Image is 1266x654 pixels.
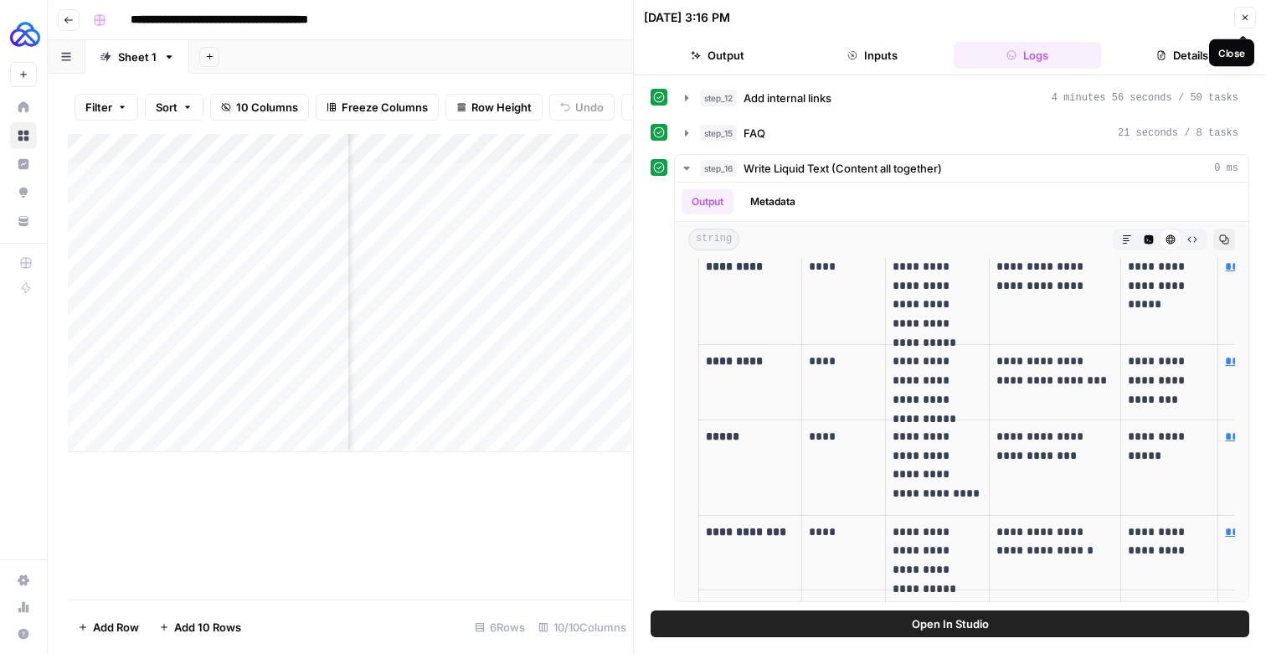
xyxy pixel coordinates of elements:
[799,42,947,69] button: Inputs
[75,94,138,121] button: Filter
[93,619,139,636] span: Add Row
[445,94,543,121] button: Row Height
[688,229,739,250] span: string
[149,614,251,641] button: Add 10 Rows
[236,99,298,116] span: 10 Columns
[10,19,40,49] img: AUQ Logo
[1118,126,1238,141] span: 21 seconds / 8 tasks
[675,183,1248,601] div: 0 ms
[10,208,37,234] a: Your Data
[145,94,203,121] button: Sort
[532,614,633,641] div: 10/10 Columns
[174,619,241,636] span: Add 10 Rows
[954,42,1102,69] button: Logs
[118,49,157,65] div: Sheet 1
[85,99,112,116] span: Filter
[10,151,37,178] a: Insights
[575,99,604,116] span: Undo
[468,614,532,641] div: 6 Rows
[744,125,765,142] span: FAQ
[10,94,37,121] a: Home
[1108,42,1256,69] button: Details
[644,42,792,69] button: Output
[10,13,37,55] button: Workspace: AUQ
[912,615,989,632] span: Open In Studio
[744,160,942,177] span: Write Liquid Text (Content all together)
[10,122,37,149] a: Browse
[700,125,737,142] span: step_15
[651,610,1249,637] button: Open In Studio
[675,120,1248,147] button: 21 seconds / 8 tasks
[156,99,178,116] span: Sort
[1214,161,1238,176] span: 0 ms
[549,94,615,121] button: Undo
[10,621,37,647] button: Help + Support
[644,9,730,26] div: [DATE] 3:16 PM
[316,94,439,121] button: Freeze Columns
[700,160,737,177] span: step_16
[1052,90,1238,106] span: 4 minutes 56 seconds / 50 tasks
[342,99,428,116] span: Freeze Columns
[675,155,1248,182] button: 0 ms
[10,567,37,594] a: Settings
[85,40,189,74] a: Sheet 1
[740,189,805,214] button: Metadata
[68,614,149,641] button: Add Row
[744,90,831,106] span: Add internal links
[10,179,37,206] a: Opportunities
[10,594,37,621] a: Usage
[675,85,1248,111] button: 4 minutes 56 seconds / 50 tasks
[682,189,733,214] button: Output
[471,99,532,116] span: Row Height
[210,94,309,121] button: 10 Columns
[1217,45,1244,60] div: Close
[700,90,737,106] span: step_12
